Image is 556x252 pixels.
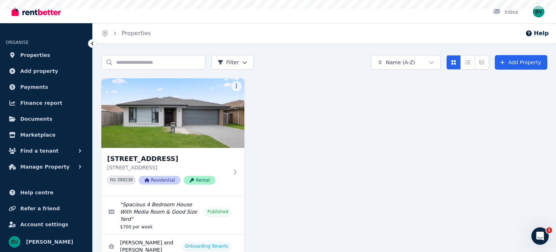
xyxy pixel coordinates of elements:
[107,164,228,171] p: [STREET_ADDRESS]
[546,227,552,233] span: 1
[533,6,544,17] img: Benmon Mammen Varghese
[6,48,87,62] a: Properties
[446,55,461,70] button: Card view
[6,80,87,94] a: Payments
[495,55,547,70] a: Add Property
[20,83,48,91] span: Payments
[20,188,54,197] span: Help centre
[6,96,87,110] a: Finance report
[117,178,133,183] code: 398238
[6,160,87,174] button: Manage Property
[20,115,52,123] span: Documents
[6,128,87,142] a: Marketplace
[6,40,29,45] span: ORGANISE
[460,55,475,70] button: Compact list view
[6,201,87,216] a: Refer a friend
[101,197,244,234] a: Edit listing: Spacious 4 Bedroom House With Media Room & Good Size Yard
[20,131,55,139] span: Marketplace
[6,64,87,78] a: Add property
[139,176,181,185] span: Residential
[20,162,69,171] span: Manage Property
[20,67,58,75] span: Add property
[26,237,73,246] span: [PERSON_NAME]
[101,78,244,148] img: 7 Wicker Rd, Park Ridge
[20,99,62,107] span: Finance report
[6,112,87,126] a: Documents
[475,55,489,70] button: Expanded list view
[12,6,61,17] img: RentBetter
[211,55,254,70] button: Filter
[218,59,239,66] span: Filter
[20,146,59,155] span: Find a tenant
[101,78,244,196] a: 7 Wicker Rd, Park Ridge[STREET_ADDRESS][STREET_ADDRESS]PID 398238ResidentialRental
[9,236,20,248] img: Benmon Mammen Varghese
[371,55,441,70] button: Name (A-Z)
[531,227,549,245] iframe: Intercom live chat
[446,55,489,70] div: View options
[231,81,241,91] button: More options
[20,51,50,59] span: Properties
[107,154,228,164] h3: [STREET_ADDRESS]
[386,59,415,66] span: Name (A-Z)
[493,8,518,16] div: Inbox
[6,144,87,158] button: Find a tenant
[20,204,60,213] span: Refer a friend
[525,29,549,38] button: Help
[93,23,160,44] nav: Breadcrumb
[110,178,116,182] small: PID
[122,30,151,37] a: Properties
[184,176,215,185] span: Rental
[6,185,87,200] a: Help centre
[6,217,87,232] a: Account settings
[20,220,68,229] span: Account settings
